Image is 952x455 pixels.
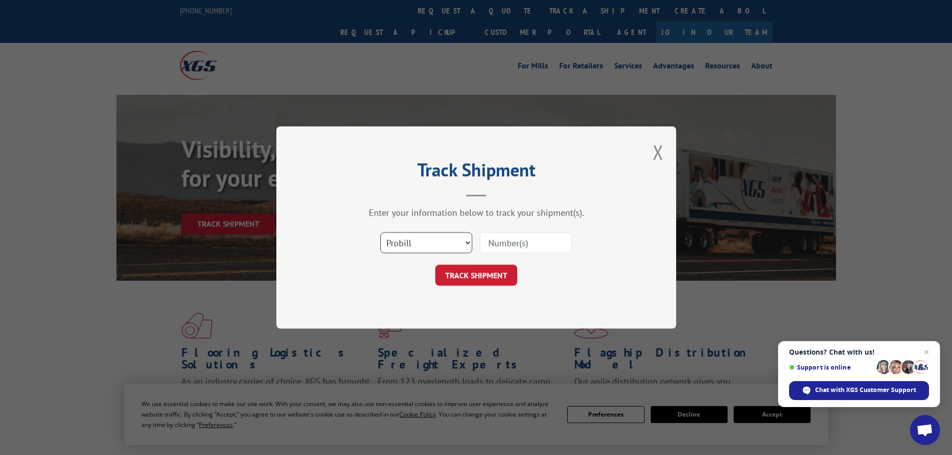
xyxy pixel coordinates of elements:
[653,139,664,165] button: Close modal
[815,386,916,395] span: Chat with XGS Customer Support
[789,381,929,400] div: Chat with XGS Customer Support
[326,207,626,218] div: Enter your information below to track your shipment(s).
[326,163,626,182] h2: Track Shipment
[789,348,929,356] span: Questions? Chat with us!
[921,346,933,358] span: Close chat
[910,415,940,445] div: Open chat
[480,232,572,253] input: Number(s)
[435,265,517,286] button: TRACK SHIPMENT
[789,364,873,371] span: Support is online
